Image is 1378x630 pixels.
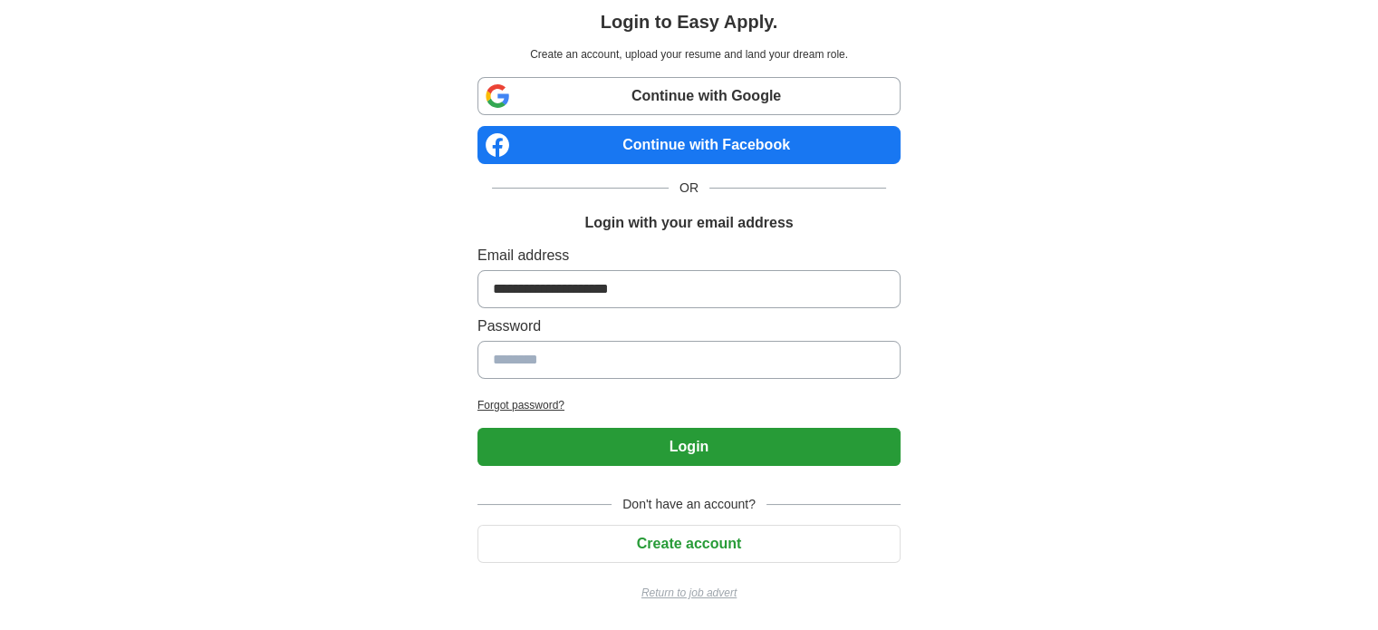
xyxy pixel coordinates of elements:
h1: Login with your email address [584,212,793,234]
label: Email address [477,245,901,267]
a: Return to job advert [477,585,901,601]
a: Continue with Google [477,77,901,115]
h1: Login to Easy Apply. [601,8,778,35]
span: OR [669,179,709,198]
button: Login [477,428,901,466]
a: Continue with Facebook [477,126,901,164]
a: Forgot password? [477,397,901,413]
a: Create account [477,536,901,551]
span: Don't have an account? [612,495,766,514]
p: Create an account, upload your resume and land your dream role. [481,46,897,63]
label: Password [477,315,901,337]
button: Create account [477,525,901,563]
